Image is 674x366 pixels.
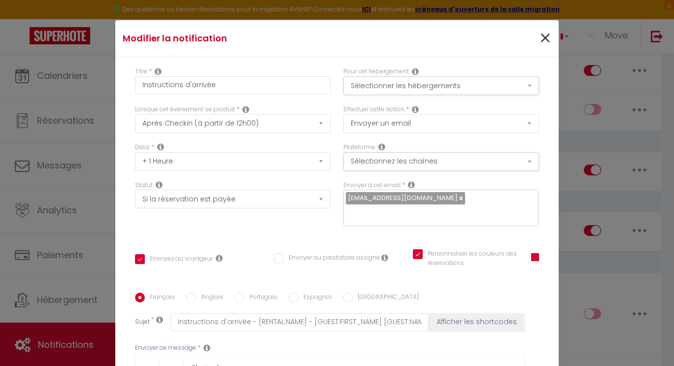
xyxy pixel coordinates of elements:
button: Ouvrir le widget de chat LiveChat [8,4,37,33]
i: Title [155,67,162,75]
label: Pour cet hébergement [343,67,409,76]
span: × [539,24,551,53]
i: Subject [156,316,163,324]
label: Délai [135,143,150,152]
label: Portugais [244,293,277,303]
label: Statut [135,181,153,190]
button: Sélectionner les hébergements [343,76,539,95]
button: Close [539,28,551,49]
i: Action Channel [378,143,385,151]
label: Français [145,293,175,303]
i: Action Type [412,105,419,113]
label: Espagnol [299,293,332,303]
label: Envoyer à cet email [343,181,401,190]
label: Envoyer ce message [135,343,196,353]
h4: Modifier la notification [123,32,404,45]
i: Envoyer au prestataire si il est assigné [381,254,388,262]
button: Afficher les shortcodes [429,313,524,331]
span: [EMAIL_ADDRESS][DOMAIN_NAME] [348,193,458,202]
i: Action Time [157,143,164,151]
label: Anglais [196,293,223,303]
button: Sélectionnez les chaînes [343,152,539,171]
i: Recipient [408,181,415,189]
label: Titre [135,67,147,76]
label: Effectuer cette action [343,105,404,114]
label: Plateforme [343,143,375,152]
i: This Rental [412,67,419,75]
label: Sujet [135,317,150,328]
iframe: Chat [632,322,667,359]
label: Lorsque cet événement se produit [135,105,235,114]
i: Booking status [156,181,163,189]
i: Envoyer au voyageur [216,254,223,262]
label: [GEOGRAPHIC_DATA] [353,293,419,303]
i: Message [203,344,210,352]
i: Event Occur [242,105,249,113]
